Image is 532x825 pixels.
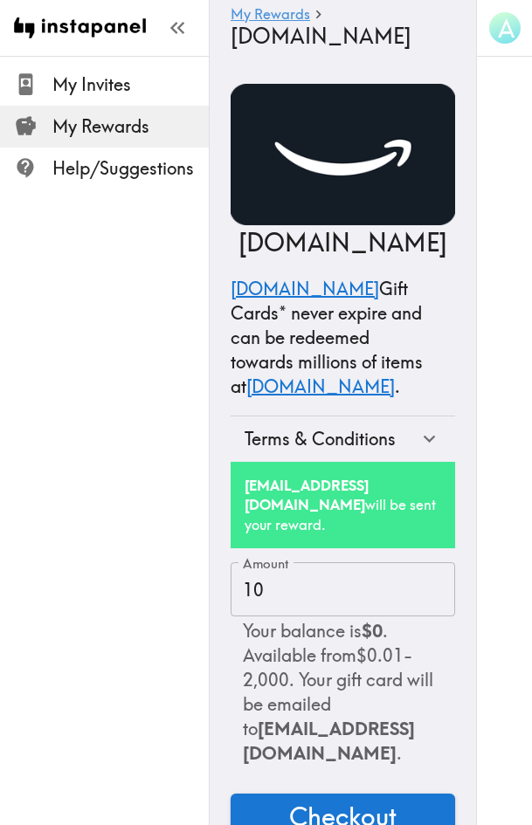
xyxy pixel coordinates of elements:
div: Terms & Conditions [231,416,455,462]
span: [EMAIL_ADDRESS][DOMAIN_NAME] [243,718,415,764]
p: Gift Cards* never expire and can be redeemed towards millions of items at . [231,277,455,399]
img: Amazon.com [231,84,455,225]
span: Help/Suggestions [52,156,209,181]
span: My Rewards [52,114,209,139]
span: My Invites [52,72,209,97]
span: A [498,13,515,44]
a: [DOMAIN_NAME] [231,278,379,299]
p: [DOMAIN_NAME] [238,225,447,259]
span: Your balance is . Available from $0.01 - 2,000 . Your gift card will be emailed to . [243,620,433,764]
h4: [DOMAIN_NAME] [231,24,441,49]
div: Terms & Conditions [245,427,418,451]
b: [EMAIL_ADDRESS][DOMAIN_NAME] [245,477,369,513]
button: A [487,10,522,45]
b: $0 [362,620,383,642]
h6: will be sent your reward. [245,476,441,534]
a: [DOMAIN_NAME] [246,375,395,397]
label: Amount [243,554,289,574]
a: My Rewards [231,7,310,24]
